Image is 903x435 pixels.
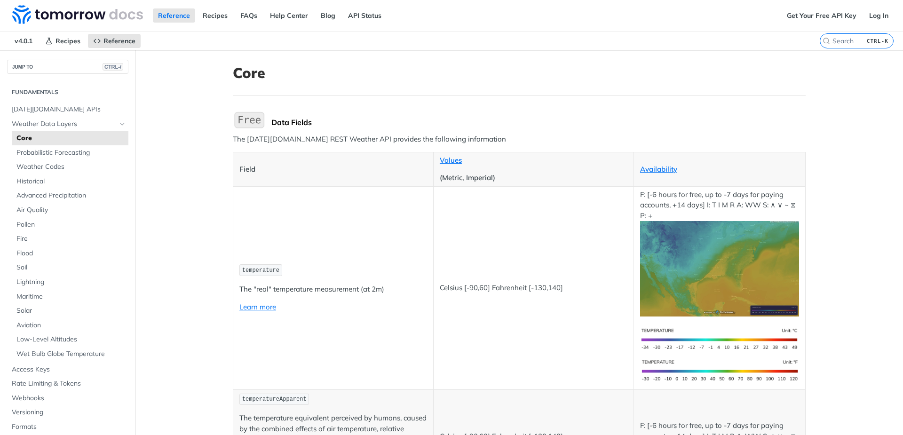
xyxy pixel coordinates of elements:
[12,422,126,432] span: Formats
[440,283,627,293] p: Celsius [-90,60] Fahrenheit [-130,140]
[12,119,116,129] span: Weather Data Layers
[12,318,128,332] a: Aviation
[233,134,806,145] p: The [DATE][DOMAIN_NAME] REST Weather API provides the following information
[16,134,126,143] span: Core
[271,118,806,127] div: Data Fields
[16,220,126,229] span: Pollen
[7,117,128,131] a: Weather Data LayersHide subpages for Weather Data Layers
[16,306,126,316] span: Solar
[239,164,427,175] p: Field
[12,105,126,114] span: [DATE][DOMAIN_NAME] APIs
[7,391,128,405] a: Webhooks
[16,292,126,301] span: Maritime
[12,290,128,304] a: Maritime
[16,148,126,158] span: Probabilistic Forecasting
[16,191,126,200] span: Advanced Precipitation
[7,60,128,74] button: JUMP TOCTRL-/
[9,34,38,48] span: v4.0.1
[12,189,128,203] a: Advanced Precipitation
[242,396,307,403] span: temperatureApparent
[12,218,128,232] a: Pollen
[640,365,799,374] span: Expand image
[153,8,195,23] a: Reference
[640,264,799,273] span: Expand image
[103,37,135,45] span: Reference
[12,332,128,347] a: Low-Level Altitudes
[242,267,279,274] span: temperature
[16,321,126,330] span: Aviation
[7,420,128,434] a: Formats
[119,120,126,128] button: Hide subpages for Weather Data Layers
[88,34,141,48] a: Reference
[16,162,126,172] span: Weather Codes
[12,5,143,24] img: Tomorrow.io Weather API Docs
[640,165,677,174] a: Availability
[7,103,128,117] a: [DATE][DOMAIN_NAME] APIs
[198,8,233,23] a: Recipes
[235,8,262,23] a: FAQs
[12,275,128,289] a: Lightning
[640,334,799,343] span: Expand image
[103,63,123,71] span: CTRL-/
[16,206,126,215] span: Air Quality
[782,8,862,23] a: Get Your Free API Key
[12,365,126,374] span: Access Keys
[12,131,128,145] a: Core
[12,232,128,246] a: Fire
[16,177,126,186] span: Historical
[316,8,341,23] a: Blog
[55,37,80,45] span: Recipes
[440,173,627,183] p: (Metric, Imperial)
[12,146,128,160] a: Probabilistic Forecasting
[640,190,799,316] p: F: [-6 hours for free, up to -7 days for paying accounts, +14 days] I: T I M R A: WW S: ∧ ∨ ~ ⧖ P: +
[12,394,126,403] span: Webhooks
[16,277,126,287] span: Lightning
[12,347,128,361] a: Wet Bulb Globe Temperature
[239,302,276,311] a: Learn more
[12,203,128,217] a: Air Quality
[7,88,128,96] h2: Fundamentals
[12,408,126,417] span: Versioning
[343,8,387,23] a: API Status
[7,363,128,377] a: Access Keys
[265,8,313,23] a: Help Center
[12,246,128,261] a: Flood
[12,304,128,318] a: Solar
[12,261,128,275] a: Soil
[12,160,128,174] a: Weather Codes
[864,36,891,46] kbd: CTRL-K
[16,249,126,258] span: Flood
[239,284,427,295] p: The "real" temperature measurement (at 2m)
[40,34,86,48] a: Recipes
[12,174,128,189] a: Historical
[16,349,126,359] span: Wet Bulb Globe Temperature
[233,64,806,81] h1: Core
[16,234,126,244] span: Fire
[7,405,128,419] a: Versioning
[12,379,126,388] span: Rate Limiting & Tokens
[16,335,126,344] span: Low-Level Altitudes
[864,8,894,23] a: Log In
[16,263,126,272] span: Soil
[7,377,128,391] a: Rate Limiting & Tokens
[440,156,462,165] a: Values
[823,37,830,45] svg: Search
